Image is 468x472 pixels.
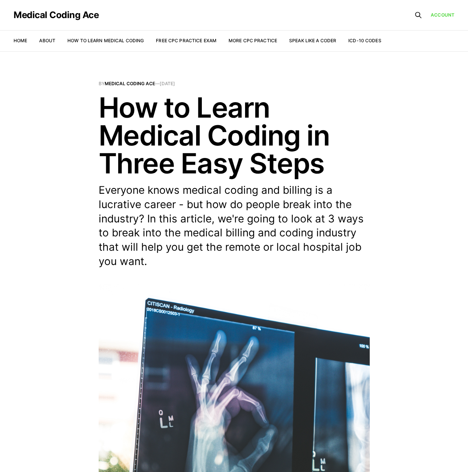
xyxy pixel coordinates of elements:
[14,38,27,43] a: Home
[156,38,216,43] a: Free CPC Practice Exam
[39,38,55,43] a: About
[431,11,454,18] a: Account
[99,93,370,177] h1: How to Learn Medical Coding in Three Easy Steps
[99,183,370,269] p: Everyone knows medical coding and billing is a lucrative career - but how do people break into th...
[229,38,277,43] a: More CPC Practice
[14,11,99,20] a: Medical Coding Ace
[105,81,155,86] a: Medical Coding Ace
[160,81,175,86] time: [DATE]
[289,38,336,43] a: Speak Like a Coder
[348,38,381,43] a: ICD-10 Codes
[67,38,144,43] a: How to Learn Medical Coding
[99,81,370,86] span: By —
